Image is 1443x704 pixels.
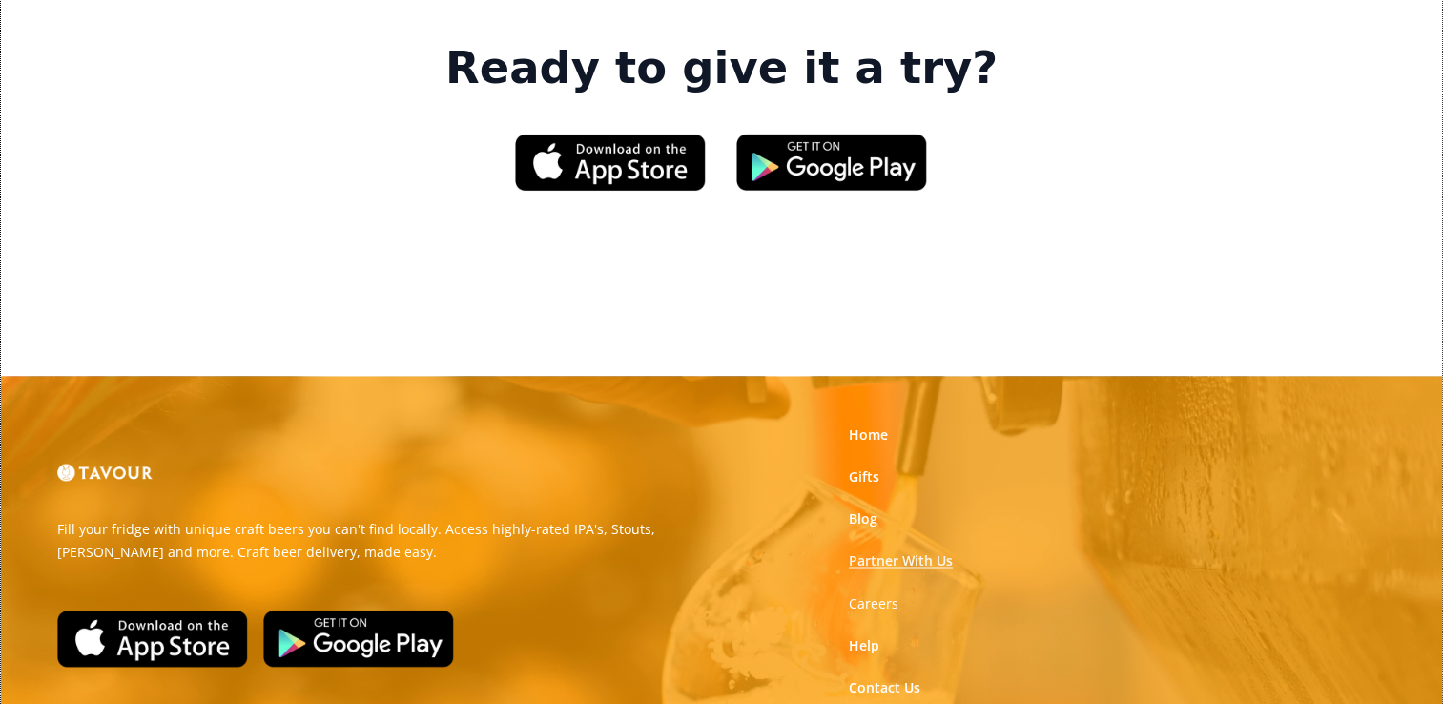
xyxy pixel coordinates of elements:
a: Contact Us [849,677,920,696]
p: Fill your fridge with unique craft beers you can't find locally. Access highly-rated IPA's, Stout... [57,518,708,564]
a: Help [849,635,879,654]
a: Home [849,425,888,445]
a: Blog [849,509,877,528]
strong: Ready to give it a try? [445,42,998,95]
a: Gifts [849,467,879,487]
strong: Careers [849,593,898,611]
a: Careers [849,593,898,612]
a: Partner With Us [849,551,953,570]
